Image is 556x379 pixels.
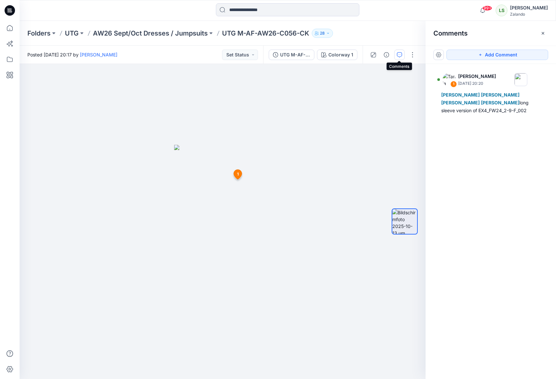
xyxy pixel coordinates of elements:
[174,145,271,379] img: eyJhbGciOiJIUzI1NiIsImtpZCI6IjAiLCJzbHQiOiJzZXMiLCJ0eXAiOiJKV1QifQ.eyJkYXRhIjp7InR5cGUiOiJzdG9yYW...
[381,50,392,60] button: Details
[320,30,325,37] p: 28
[450,81,457,87] div: 1
[458,80,496,87] p: [DATE] 20:20
[27,29,51,38] a: Folders
[441,92,480,98] span: [PERSON_NAME]
[65,29,79,38] a: UTG
[328,51,353,58] div: Colorway 1
[481,92,519,98] span: [PERSON_NAME]
[481,100,519,105] span: [PERSON_NAME]
[312,29,333,38] button: 28
[496,5,507,16] div: LS
[446,50,548,60] button: Add Comment
[392,209,417,234] img: Bildschirmfoto 2025-10-13 um 20.17.20
[482,6,492,11] span: 99+
[441,91,540,114] div: long sleeve version of EX4_FW24_2-9-F_002
[458,72,496,80] p: [PERSON_NAME]
[510,4,548,12] div: [PERSON_NAME]
[93,29,208,38] a: AW26 Sept/Oct Dresses / Jumpsuits
[443,73,456,86] img: Tania Baumeister-Hanff
[269,50,314,60] button: UTG M-AF-AW26-C056-CK
[222,29,309,38] p: UTG M-AF-AW26-C056-CK
[317,50,357,60] button: Colorway 1
[80,52,117,57] a: [PERSON_NAME]
[441,100,480,105] span: [PERSON_NAME]
[280,51,310,58] div: UTG M-AF-AW26-C056-CK
[27,51,117,58] span: Posted [DATE] 20:17 by
[510,12,548,17] div: Zalando
[433,29,468,37] h2: Comments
